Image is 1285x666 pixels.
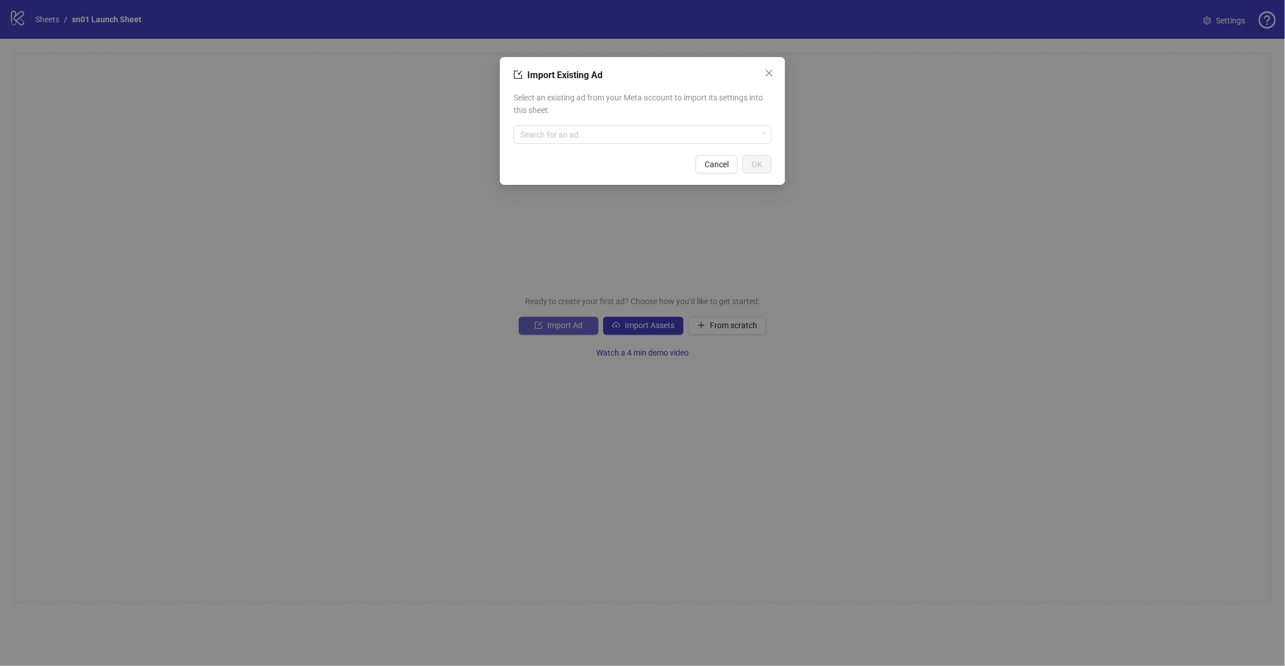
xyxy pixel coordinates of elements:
[742,155,771,173] button: OK
[760,64,778,82] button: Close
[527,70,603,80] span: Import Existing Ad
[705,160,729,169] span: Cancel
[765,68,774,78] span: close
[514,91,771,116] span: Select an existing ad from your Meta account to import its settings into this sheet.
[758,131,765,138] span: loading
[514,70,523,79] span: import
[696,155,738,173] button: Cancel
